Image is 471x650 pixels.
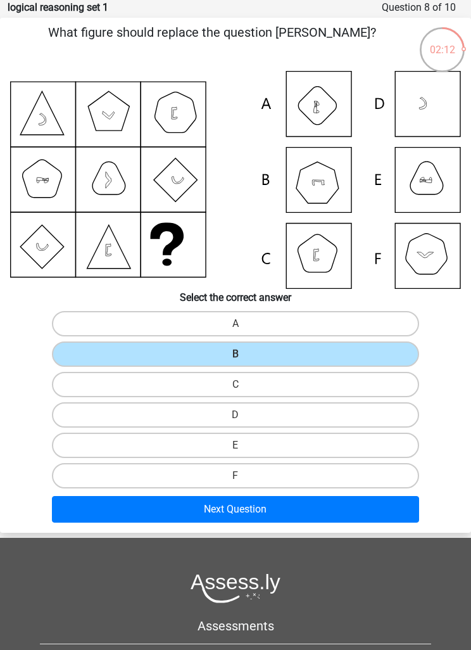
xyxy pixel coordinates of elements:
h5: Assessments [40,618,431,634]
strong: logical reasoning set 1 [8,1,108,13]
label: F [52,463,420,488]
label: A [52,311,420,336]
p: What figure should replace the question [PERSON_NAME]? [5,23,418,61]
label: D [52,402,420,428]
label: C [52,372,420,397]
button: Next Question [52,496,420,523]
label: E [52,433,420,458]
h6: Select the correct answer [5,289,466,303]
label: B [52,341,420,367]
img: Assessly logo [191,573,280,603]
div: 02:12 [418,26,466,58]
